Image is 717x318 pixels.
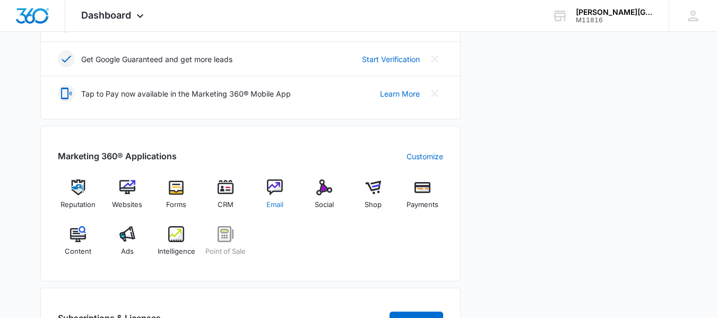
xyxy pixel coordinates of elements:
div: account id [576,16,653,24]
h2: Marketing 360® Applications [58,150,177,162]
p: Get Google Guaranteed and get more leads [81,54,232,65]
div: account name [576,8,653,16]
span: Websites [112,200,142,210]
span: Reputation [61,200,96,210]
span: Content [65,246,91,257]
span: Shop [365,200,382,210]
a: Social [304,179,344,218]
a: Shop [353,179,394,218]
a: Email [255,179,296,218]
a: Start Verification [362,54,420,65]
span: CRM [218,200,234,210]
span: Forms [166,200,186,210]
span: Social [315,200,334,210]
span: Dashboard [81,10,131,21]
p: Tap to Pay now available in the Marketing 360® Mobile App [81,88,291,99]
span: Point of Sale [205,246,246,257]
a: Point of Sale [205,226,246,264]
a: Websites [107,179,148,218]
span: Email [266,200,283,210]
span: Payments [407,200,438,210]
button: Close [426,50,443,67]
a: Reputation [58,179,99,218]
a: Forms [156,179,197,218]
a: Intelligence [156,226,197,264]
a: Learn More [380,88,420,99]
span: Intelligence [158,246,195,257]
button: Close [426,85,443,102]
span: Ads [121,246,134,257]
a: CRM [205,179,246,218]
a: Customize [407,151,443,162]
a: Content [58,226,99,264]
a: Ads [107,226,148,264]
a: Payments [402,179,443,218]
